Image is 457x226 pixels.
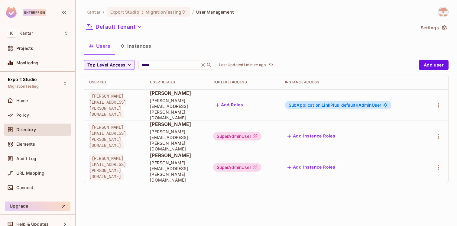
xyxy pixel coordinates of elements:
[16,142,35,147] span: Elements
[192,9,194,15] li: /
[89,154,126,180] span: [PERSON_NAME][EMAIL_ADDRESS][PERSON_NAME][DOMAIN_NAME]
[267,61,274,69] button: refresh
[16,171,44,176] span: URL Mapping
[213,80,275,85] div: Top Level Access
[289,102,358,108] span: SubApplication:LinkPlus_default
[16,60,39,65] span: Monitoring
[6,7,17,18] img: SReyMgAAAABJRU5ErkJggg==
[84,22,144,32] button: Default Tenant
[268,62,274,68] span: refresh
[16,98,28,103] span: Home
[285,131,338,141] button: Add Instance Roles
[8,77,37,82] span: Export Studio
[150,160,203,183] span: [PERSON_NAME][EMAIL_ADDRESS][PERSON_NAME][DOMAIN_NAME]
[16,127,36,132] span: Directory
[289,103,381,108] span: AdminUser
[285,80,420,85] div: Instance Access
[213,163,261,172] div: SuperAdminUser
[213,100,246,110] button: Add Roles
[115,38,156,53] button: Instances
[418,23,449,33] button: Settings
[87,61,125,69] span: Top Level Access
[16,46,33,51] span: Projects
[419,60,449,70] button: Add user
[23,9,46,16] div: Enterprise
[89,80,140,85] div: User Key
[16,156,36,161] span: Audit Log
[150,152,203,159] span: [PERSON_NAME]
[7,29,16,37] span: K
[196,9,234,15] span: User Management
[150,98,203,121] span: [PERSON_NAME][EMAIL_ADDRESS][PERSON_NAME][DOMAIN_NAME]
[150,121,203,128] span: [PERSON_NAME]
[16,113,29,118] span: Policy
[150,90,203,96] span: [PERSON_NAME]
[110,9,139,15] span: Export Studio
[219,63,266,67] p: Last Updated 1 minute ago
[16,185,33,190] span: Connect
[356,102,358,108] span: #
[438,7,448,17] img: jeswin.pius@kantar.com
[19,31,33,36] span: Workspace: Kantar
[266,61,274,69] span: Click to refresh data
[285,163,338,172] button: Add Instance Roles
[103,9,104,15] li: /
[141,10,144,15] span: :
[86,9,100,15] span: the active workspace
[5,202,70,211] button: Upgrade
[84,38,115,53] button: Users
[84,60,135,70] button: Top Level Access
[146,9,181,15] span: MigrationTesting
[89,92,126,118] span: [PERSON_NAME][EMAIL_ADDRESS][PERSON_NAME][DOMAIN_NAME]
[213,132,261,140] div: SuperAdminUser
[89,123,126,149] span: [PERSON_NAME][EMAIL_ADDRESS][PERSON_NAME][DOMAIN_NAME]
[150,80,203,85] div: User Details
[150,129,203,152] span: [PERSON_NAME][EMAIL_ADDRESS][PERSON_NAME][DOMAIN_NAME]
[8,84,39,89] span: MigrationTesting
